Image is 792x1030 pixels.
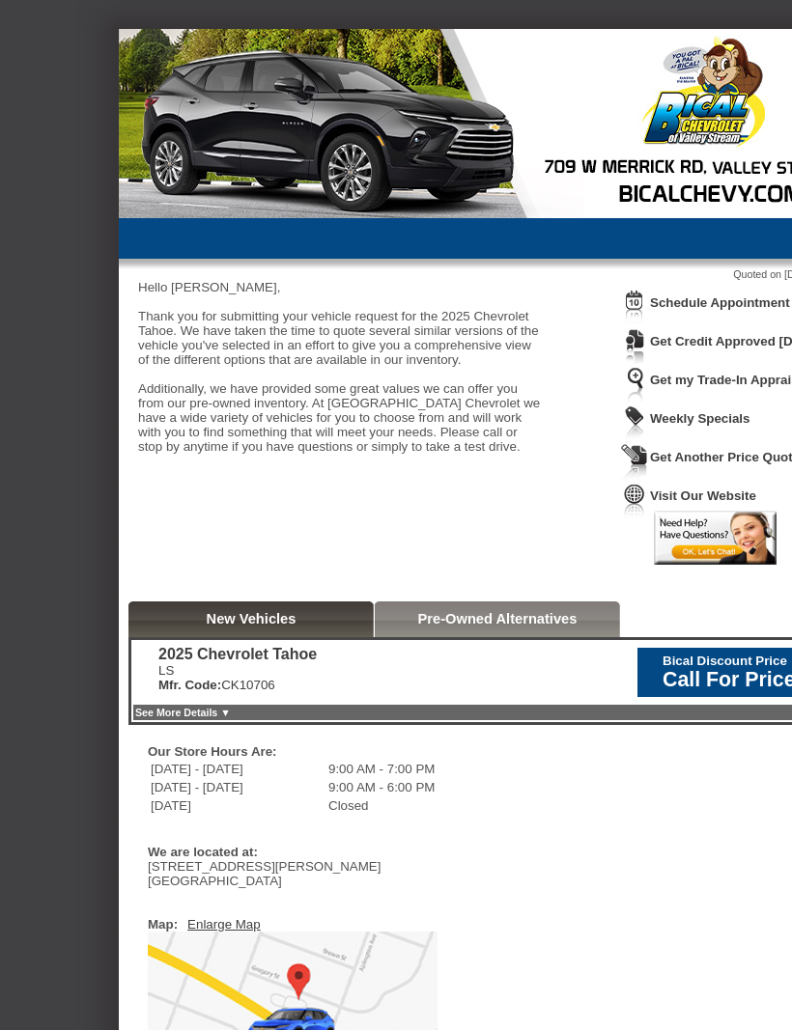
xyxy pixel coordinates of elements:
[650,411,750,426] a: Weekly Specials
[158,663,317,692] div: LS CK10706
[148,845,428,859] div: We are located at:
[650,488,756,503] a: Visit Our Website
[621,444,648,480] img: Icon_GetQuote.png
[327,779,436,795] td: 9:00 AM - 6:00 PM
[327,761,436,777] td: 9:00 AM - 7:00 PM
[621,290,648,325] img: Icon_ScheduleAppointment.png
[418,611,578,626] a: Pre-Owned Alternatives
[138,280,544,468] div: Hello [PERSON_NAME], Thank you for submitting your vehicle request for the 2025 Chevrolet Tahoe. ...
[327,797,436,814] td: Closed
[207,611,297,626] a: New Vehicles
[135,707,231,718] a: See More Details ▼
[150,779,325,795] td: [DATE] - [DATE]
[621,367,648,403] img: Icon_TradeInAppraisal.png
[148,744,428,759] div: Our Store Hours Are:
[621,328,648,364] img: Icon_CreditApproval.png
[621,483,648,518] img: Icon_VisitWebsite.png
[158,646,317,663] div: 2025 Chevrolet Tahoe
[650,295,790,310] a: Schedule Appointment
[148,917,178,932] div: Map:
[150,797,325,814] td: [DATE]
[158,678,221,692] b: Mfr. Code:
[654,511,777,565] img: Icon_LiveChat2.png
[148,859,438,888] div: [STREET_ADDRESS][PERSON_NAME] [GEOGRAPHIC_DATA]
[187,917,261,932] a: Enlarge Map
[150,761,325,777] td: [DATE] - [DATE]
[621,405,648,441] img: Icon_WeeklySpecials.png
